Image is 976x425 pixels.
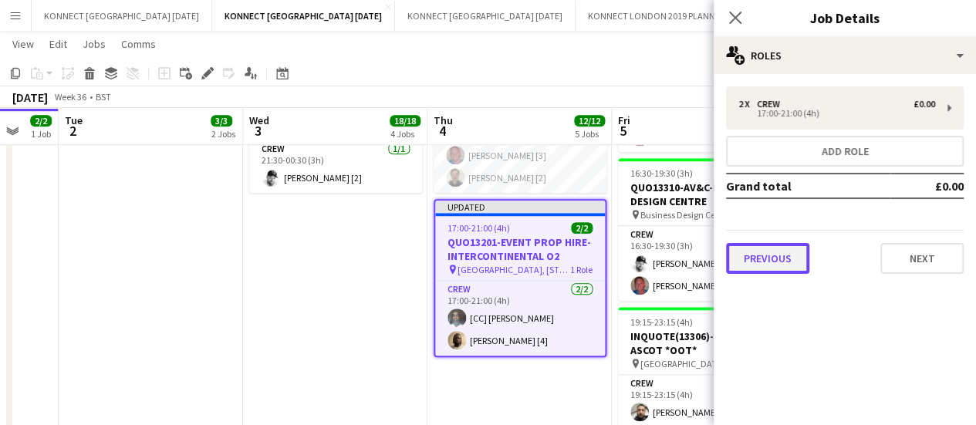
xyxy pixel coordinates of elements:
[574,115,605,126] span: 12/12
[49,37,67,51] span: Edit
[32,1,212,31] button: KONNECT [GEOGRAPHIC_DATA] [DATE]
[6,34,40,54] a: View
[880,243,964,274] button: Next
[434,113,453,127] span: Thu
[211,115,232,126] span: 3/3
[51,91,89,103] span: Week 36
[249,113,269,127] span: Wed
[890,174,964,198] td: £0.00
[30,115,52,126] span: 2/2
[618,180,791,208] h3: QUO13310-AV&C-BUSINESS DESIGN CENTRE
[390,115,420,126] span: 18/18
[96,91,111,103] div: BST
[43,34,73,54] a: Edit
[616,122,630,140] span: 5
[12,89,48,105] div: [DATE]
[757,99,786,110] div: Crew
[575,128,604,140] div: 5 Jobs
[31,128,51,140] div: 1 Job
[212,1,395,31] button: KONNECT [GEOGRAPHIC_DATA] [DATE]
[570,264,593,275] span: 1 Role
[618,158,791,301] app-job-card: 16:30-19:30 (3h)2/2QUO13310-AV&C-BUSINESS DESIGN CENTRE Business Design Centre1 RoleCrew2/216:30-...
[576,1,738,31] button: KONNECT LONDON 2019 PLANNER
[390,128,420,140] div: 4 Jobs
[738,110,935,117] div: 17:00-21:00 (4h)
[249,140,422,193] app-card-role: Crew1/121:30-00:30 (3h)[PERSON_NAME] [2]
[431,122,453,140] span: 4
[618,329,791,357] h3: INQUOTE(13306)-ENCORE-ASCOT *OOT*
[914,99,935,110] div: £0.00
[726,174,890,198] td: Grand total
[738,99,757,110] div: 2 x
[12,37,34,51] span: View
[434,199,606,357] app-job-card: Updated17:00-21:00 (4h)2/2QUO13201-EVENT PROP HIRE-INTERCONTINENTAL O2 [GEOGRAPHIC_DATA], [STREET...
[65,113,83,127] span: Tue
[618,113,630,127] span: Fri
[435,201,605,213] div: Updated
[435,281,605,356] app-card-role: Crew2/217:00-21:00 (4h)[CC] [PERSON_NAME][PERSON_NAME] [4]
[83,37,106,51] span: Jobs
[618,226,791,301] app-card-role: Crew2/216:30-19:30 (3h)[PERSON_NAME] [2][PERSON_NAME] [3]
[630,167,693,179] span: 16:30-19:30 (3h)
[211,128,235,140] div: 2 Jobs
[726,243,809,274] button: Previous
[115,34,162,54] a: Comms
[121,37,156,51] span: Comms
[571,222,593,234] span: 2/2
[458,264,570,275] span: [GEOGRAPHIC_DATA], [STREET_ADDRESS]
[62,122,83,140] span: 2
[726,136,964,167] button: Add role
[630,316,693,328] span: 19:15-23:15 (4h)
[640,209,731,221] span: Business Design Centre
[434,118,606,193] app-card-role: Crew2/212:30-15:30 (3h)[PERSON_NAME] [3][PERSON_NAME] [2]
[714,8,976,28] h3: Job Details
[447,222,510,234] span: 17:00-21:00 (4h)
[714,37,976,74] div: Roles
[395,1,576,31] button: KONNECT [GEOGRAPHIC_DATA] [DATE]
[435,235,605,263] h3: QUO13201-EVENT PROP HIRE-INTERCONTINENTAL O2
[640,358,756,369] span: [GEOGRAPHIC_DATA]. Main grandstand
[247,122,269,140] span: 3
[76,34,112,54] a: Jobs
